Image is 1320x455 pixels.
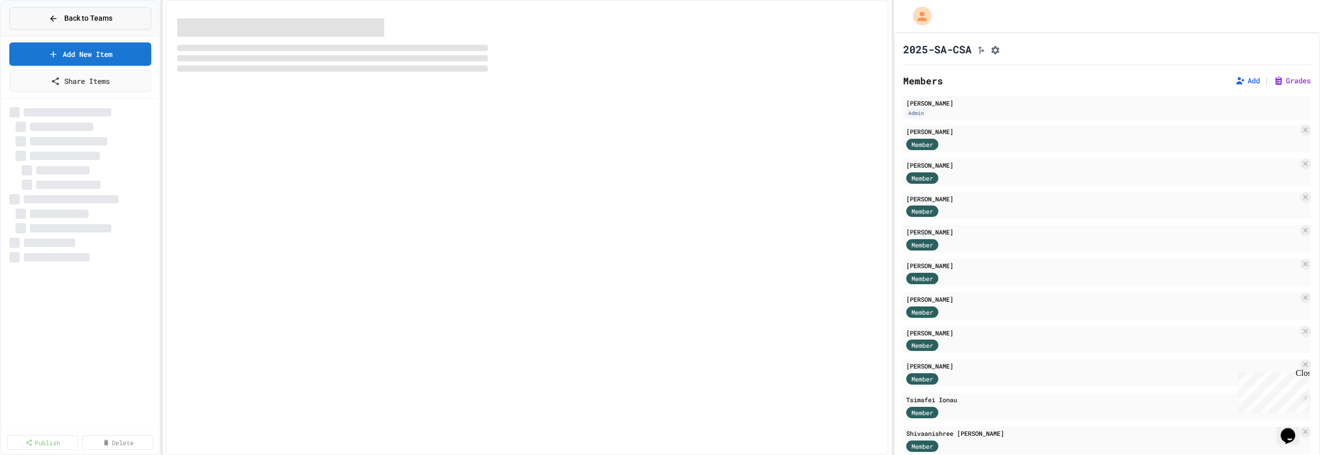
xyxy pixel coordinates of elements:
[1264,75,1269,87] span: |
[911,341,933,350] span: Member
[1277,414,1310,445] iframe: chat widget
[906,395,1298,404] div: Tsimafei Ionau
[64,13,112,24] span: Back to Teams
[9,42,151,66] a: Add New Item
[911,173,933,183] span: Member
[1273,76,1311,86] button: Grades
[82,435,153,450] a: Delete
[1234,369,1310,413] iframe: chat widget
[1235,76,1260,86] button: Add
[911,408,933,417] span: Member
[911,140,933,149] span: Member
[906,194,1298,203] div: [PERSON_NAME]
[906,261,1298,270] div: [PERSON_NAME]
[911,274,933,283] span: Member
[911,374,933,384] span: Member
[906,127,1298,136] div: [PERSON_NAME]
[9,70,151,92] a: Share Items
[911,307,933,317] span: Member
[990,43,1000,55] button: Assignment Settings
[976,43,986,55] button: Click to see fork details
[903,74,943,88] h2: Members
[906,295,1298,304] div: [PERSON_NAME]
[9,7,151,30] button: Back to Teams
[906,98,1308,108] div: [PERSON_NAME]
[906,328,1298,337] div: [PERSON_NAME]
[906,227,1298,237] div: [PERSON_NAME]
[906,109,926,118] div: Admin
[906,160,1298,170] div: [PERSON_NAME]
[906,361,1298,371] div: [PERSON_NAME]
[903,42,971,56] h1: 2025-SA-CSA
[911,240,933,249] span: Member
[7,435,78,450] a: Publish
[911,442,933,451] span: Member
[906,429,1298,438] div: Shivaanishree [PERSON_NAME]
[911,207,933,216] span: Member
[4,4,71,66] div: Chat with us now!Close
[902,4,934,28] div: My Account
